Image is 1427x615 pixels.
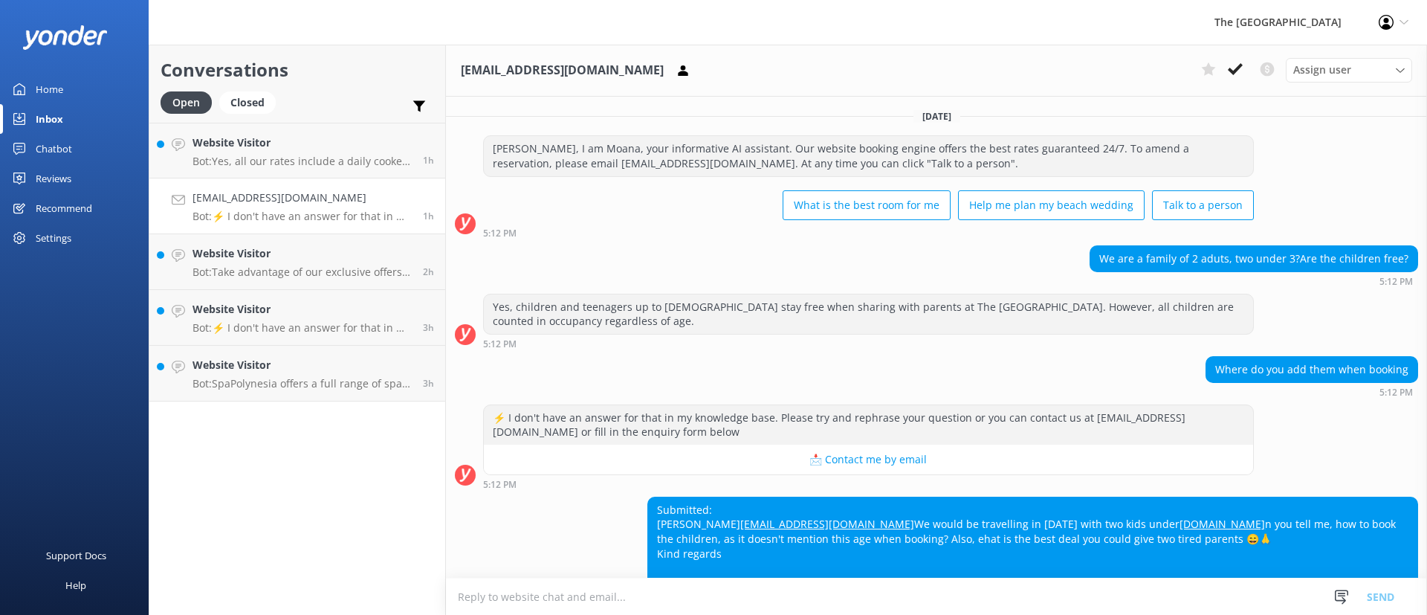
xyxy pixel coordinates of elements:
[1090,246,1417,271] div: We are a family of 2 aduts, two under 3?Are the children free?
[1152,190,1254,220] button: Talk to a person
[36,223,71,253] div: Settings
[740,517,914,531] a: [EMAIL_ADDRESS][DOMAIN_NAME]
[484,136,1253,176] div: [PERSON_NAME], I am Moana, your informative AI assistant. Our website booking engine offers the b...
[192,155,412,168] p: Bot: Yes, all our rates include a daily cooked full breakfast.
[36,193,92,223] div: Recommend
[161,91,212,114] div: Open
[648,498,1417,596] div: Submitted: [PERSON_NAME] We would be travelling in [DATE] with two kids under n you tell me, how ...
[484,445,1253,474] button: 📩 Contact me by email
[1379,277,1413,286] strong: 5:12 PM
[192,357,412,373] h4: Website Visitor
[423,265,434,278] span: Sep 25 2025 09:05pm (UTC -10:00) Pacific/Honolulu
[1293,62,1351,78] span: Assign user
[483,229,517,238] strong: 5:12 PM
[36,134,72,164] div: Chatbot
[1379,388,1413,397] strong: 5:12 PM
[483,340,517,349] strong: 5:12 PM
[484,405,1253,445] div: ⚡ I don't have an answer for that in my knowledge base. Please try and rephrase your question or ...
[958,190,1145,220] button: Help me plan my beach wedding
[149,234,445,290] a: Website VisitorBot:Take advantage of our exclusive offers by booking our Best Rate Guaranteed dir...
[423,377,434,390] span: Sep 25 2025 07:10pm (UTC -10:00) Pacific/Honolulu
[36,104,63,134] div: Inbox
[22,25,108,50] img: yonder-white-logo.png
[1180,517,1265,531] a: [DOMAIN_NAME]
[1206,387,1418,397] div: Sep 25 2025 05:12pm (UTC -10:00) Pacific/Honolulu
[423,321,434,334] span: Sep 25 2025 07:13pm (UTC -10:00) Pacific/Honolulu
[483,338,1254,349] div: Sep 25 2025 05:12pm (UTC -10:00) Pacific/Honolulu
[36,74,63,104] div: Home
[484,294,1253,334] div: Yes, children and teenagers up to [DEMOGRAPHIC_DATA] stay free when sharing with parents at The [...
[192,321,412,335] p: Bot: ⚡ I don't have an answer for that in my knowledge base. Please try and rephrase your questio...
[483,228,1254,238] div: Sep 25 2025 05:12pm (UTC -10:00) Pacific/Honolulu
[161,94,219,110] a: Open
[149,178,445,234] a: [EMAIL_ADDRESS][DOMAIN_NAME]Bot:⚡ I don't have an answer for that in my knowledge base. Please tr...
[913,110,960,123] span: [DATE]
[192,377,412,390] p: Bot: SpaPolynesia offers a full range of spa treatments, with details available on our website. T...
[483,479,1254,489] div: Sep 25 2025 05:12pm (UTC -10:00) Pacific/Honolulu
[192,265,412,279] p: Bot: Take advantage of our exclusive offers by booking our Best Rate Guaranteed directly with the...
[192,190,412,206] h4: [EMAIL_ADDRESS][DOMAIN_NAME]
[423,154,434,167] span: Sep 25 2025 09:52pm (UTC -10:00) Pacific/Honolulu
[219,91,276,114] div: Closed
[36,164,71,193] div: Reviews
[65,570,86,600] div: Help
[1286,58,1412,82] div: Assign User
[46,541,106,570] div: Support Docs
[483,480,517,489] strong: 5:12 PM
[1206,357,1417,382] div: Where do you add them when booking
[149,123,445,178] a: Website VisitorBot:Yes, all our rates include a daily cooked full breakfast.1h
[461,61,664,80] h3: [EMAIL_ADDRESS][DOMAIN_NAME]
[783,190,951,220] button: What is the best room for me
[219,94,283,110] a: Closed
[161,56,434,84] h2: Conversations
[192,301,412,318] h4: Website Visitor
[423,210,434,222] span: Sep 25 2025 09:36pm (UTC -10:00) Pacific/Honolulu
[149,290,445,346] a: Website VisitorBot:⚡ I don't have an answer for that in my knowledge base. Please try and rephras...
[149,346,445,402] a: Website VisitorBot:SpaPolynesia offers a full range of spa treatments, with details available on ...
[1090,276,1418,286] div: Sep 25 2025 05:12pm (UTC -10:00) Pacific/Honolulu
[192,245,412,262] h4: Website Visitor
[192,135,412,151] h4: Website Visitor
[192,210,412,223] p: Bot: ⚡ I don't have an answer for that in my knowledge base. Please try and rephrase your questio...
